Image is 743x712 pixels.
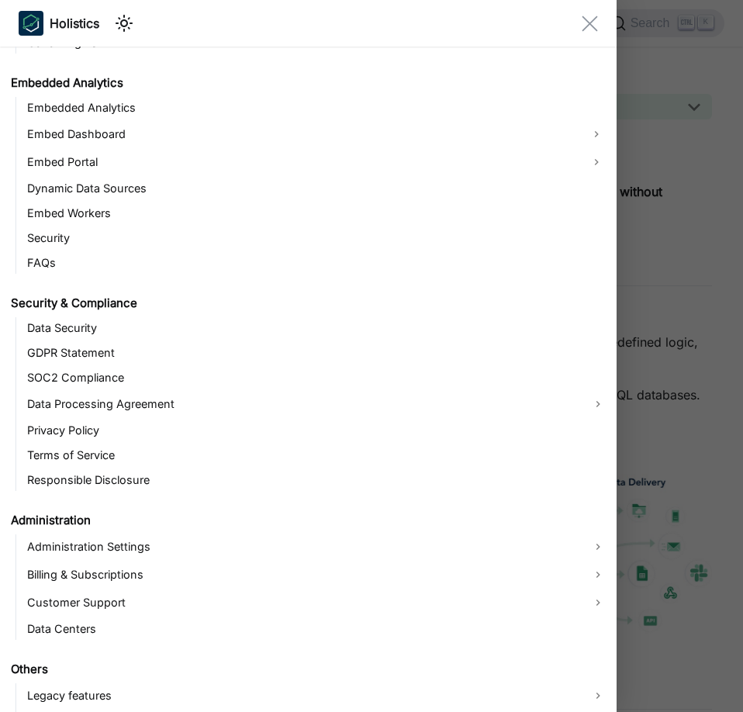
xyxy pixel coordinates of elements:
[22,97,610,119] a: Embedded Analytics
[22,392,610,416] a: Data Processing Agreement
[22,562,610,587] a: Billing & Subscriptions
[22,469,610,491] a: Responsible Disclosure
[582,16,598,32] button: Close navigation bar
[22,122,582,147] a: Embed Dashboard
[22,683,610,708] a: Legacy features
[22,342,610,364] a: GDPR Statement
[6,658,610,680] a: Others
[6,72,610,94] a: Embedded Analytics
[6,510,610,531] a: Administration
[22,227,610,249] a: Security
[19,11,99,36] a: HolisticsHolistics
[582,122,610,147] button: Expand sidebar category 'Embed Dashboard'
[22,534,610,559] a: Administration Settings
[50,14,99,33] b: Holistics
[19,11,43,36] img: Holistics
[22,252,610,274] a: FAQs
[22,590,610,615] a: Customer Support
[6,292,610,314] a: Security & Compliance
[112,11,137,36] button: Switch between dark and light mode (currently light mode)
[22,150,582,175] a: Embed Portal
[22,202,610,224] a: Embed Workers
[22,367,610,389] a: SOC2 Compliance
[22,444,610,466] a: Terms of Service
[22,317,610,339] a: Data Security
[22,178,610,199] a: Dynamic Data Sources
[582,150,610,175] button: Expand sidebar category 'Embed Portal'
[22,420,610,441] a: Privacy Policy
[22,618,610,640] a: Data Centers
